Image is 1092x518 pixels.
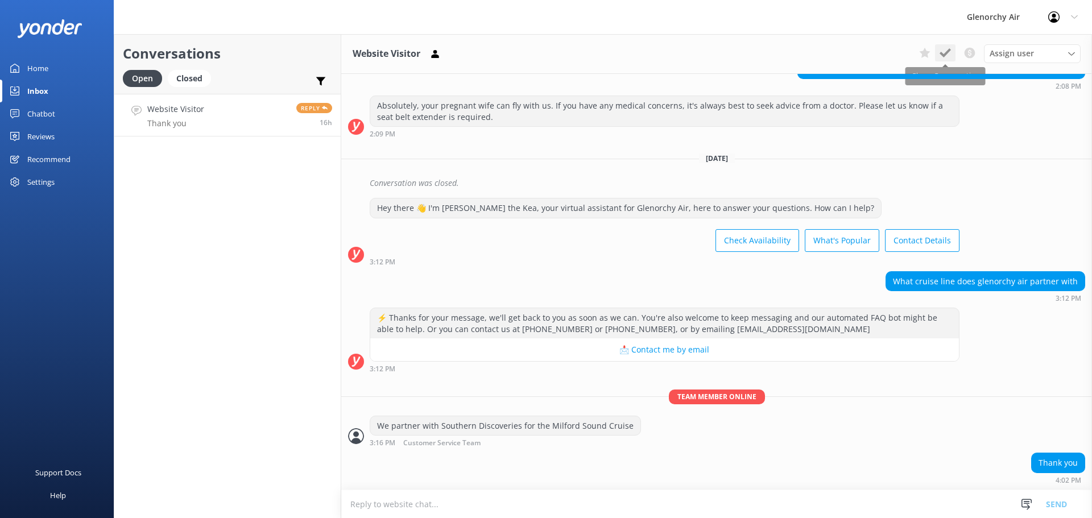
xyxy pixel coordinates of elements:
div: Chatbot [27,102,55,125]
div: Sep 17 2025 03:16pm (UTC +12:00) Pacific/Auckland [370,438,641,447]
span: Sep 17 2025 04:02pm (UTC +12:00) Pacific/Auckland [320,118,332,127]
span: Team member online [669,389,765,404]
span: Customer Service Team [403,440,481,447]
span: Assign user [990,47,1034,60]
div: Sep 17 2025 04:02pm (UTC +12:00) Pacific/Auckland [1031,476,1085,484]
div: Sep 17 2025 03:12pm (UTC +12:00) Pacific/Auckland [886,294,1085,302]
a: Closed [168,72,217,84]
div: Hey there 👋 I'm [PERSON_NAME] the Kea, your virtual assistant for Glenorchy Air, here to answer y... [370,198,881,218]
div: Sep 17 2025 03:12pm (UTC +12:00) Pacific/Auckland [370,364,959,372]
div: Sep 16 2025 02:09pm (UTC +12:00) Pacific/Auckland [370,130,959,138]
strong: 3:12 PM [370,259,395,266]
strong: 2:08 PM [1056,83,1081,90]
div: Closed [168,70,211,87]
div: Assign User [984,44,1081,63]
button: 📩 Contact me by email [370,338,959,361]
strong: 2:09 PM [370,131,395,138]
div: Help [50,484,66,507]
h3: Website Visitor [353,47,420,61]
div: Absolutely, your pregnant wife can fly with us. If you have any medical concerns, it's always bes... [370,96,959,126]
h4: Website Visitor [147,103,204,115]
div: Settings [27,171,55,193]
div: Reviews [27,125,55,148]
div: We partner with Southern Discoveries for the Milford Sound Cruise [370,416,640,436]
a: Website VisitorThank youReply16h [114,94,341,136]
div: Recommend [27,148,71,171]
button: Contact Details [885,229,959,252]
strong: 4:02 PM [1056,477,1081,484]
div: ⚡ Thanks for your message, we'll get back to you as soon as we can. You're also welcome to keep m... [370,308,959,338]
strong: 3:12 PM [370,366,395,372]
span: [DATE] [699,154,735,163]
div: 2025-09-16T22:36:02.506 [348,173,1085,193]
div: Support Docs [35,461,81,484]
button: What's Popular [805,229,879,252]
div: Home [27,57,48,80]
div: What cruise line does glenorchy air partner with [886,272,1085,291]
strong: 3:12 PM [1056,295,1081,302]
div: Sep 17 2025 03:12pm (UTC +12:00) Pacific/Auckland [370,258,959,266]
img: yonder-white-logo.png [17,19,82,38]
div: Inbox [27,80,48,102]
a: Open [123,72,168,84]
div: Thank you [1032,453,1085,473]
h2: Conversations [123,43,332,64]
div: Conversation was closed. [370,173,1085,193]
p: Thank you [147,118,204,129]
button: Check Availability [715,229,799,252]
div: Sep 16 2025 02:08pm (UTC +12:00) Pacific/Auckland [797,82,1085,90]
span: Reply [296,103,332,113]
strong: 3:16 PM [370,440,395,447]
div: Open [123,70,162,87]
